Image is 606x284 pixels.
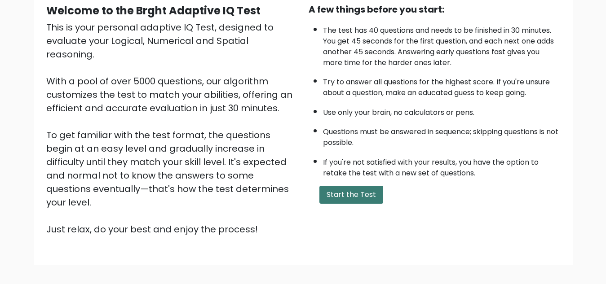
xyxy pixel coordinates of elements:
li: Questions must be answered in sequence; skipping questions is not possible. [323,122,560,148]
li: Try to answer all questions for the highest score. If you're unsure about a question, make an edu... [323,72,560,98]
li: The test has 40 questions and needs to be finished in 30 minutes. You get 45 seconds for the firs... [323,21,560,68]
li: If you're not satisfied with your results, you have the option to retake the test with a new set ... [323,153,560,179]
li: Use only your brain, no calculators or pens. [323,103,560,118]
button: Start the Test [319,186,383,204]
div: This is your personal adaptive IQ Test, designed to evaluate your Logical, Numerical and Spatial ... [46,21,298,236]
b: Welcome to the Brght Adaptive IQ Test [46,3,261,18]
div: A few things before you start: [309,3,560,16]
